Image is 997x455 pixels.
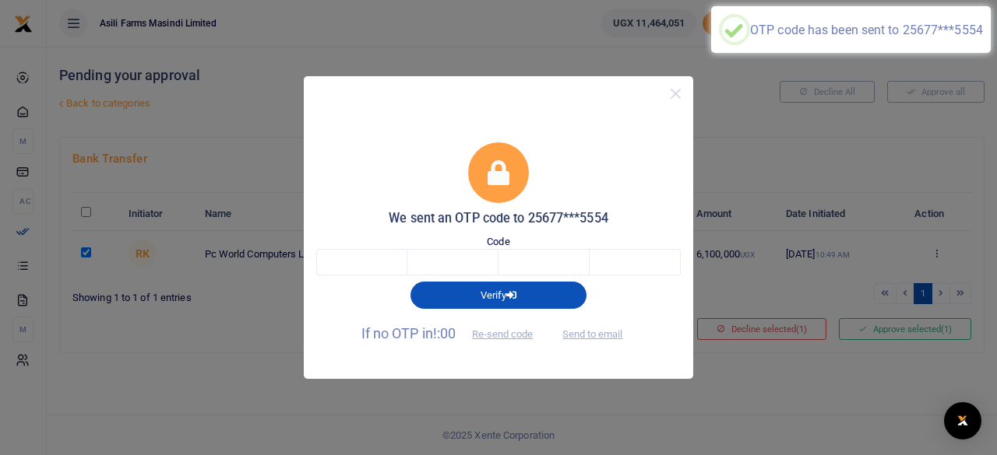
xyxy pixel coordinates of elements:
[433,325,456,341] span: !:00
[944,402,981,439] div: Open Intercom Messenger
[487,234,509,250] label: Code
[664,82,687,105] button: Close
[410,282,587,308] button: Verify
[316,211,681,226] h5: We sent an OTP code to 25677***5554
[361,325,547,341] span: If no OTP in
[750,23,983,37] div: OTP code has been sent to 25677***5554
